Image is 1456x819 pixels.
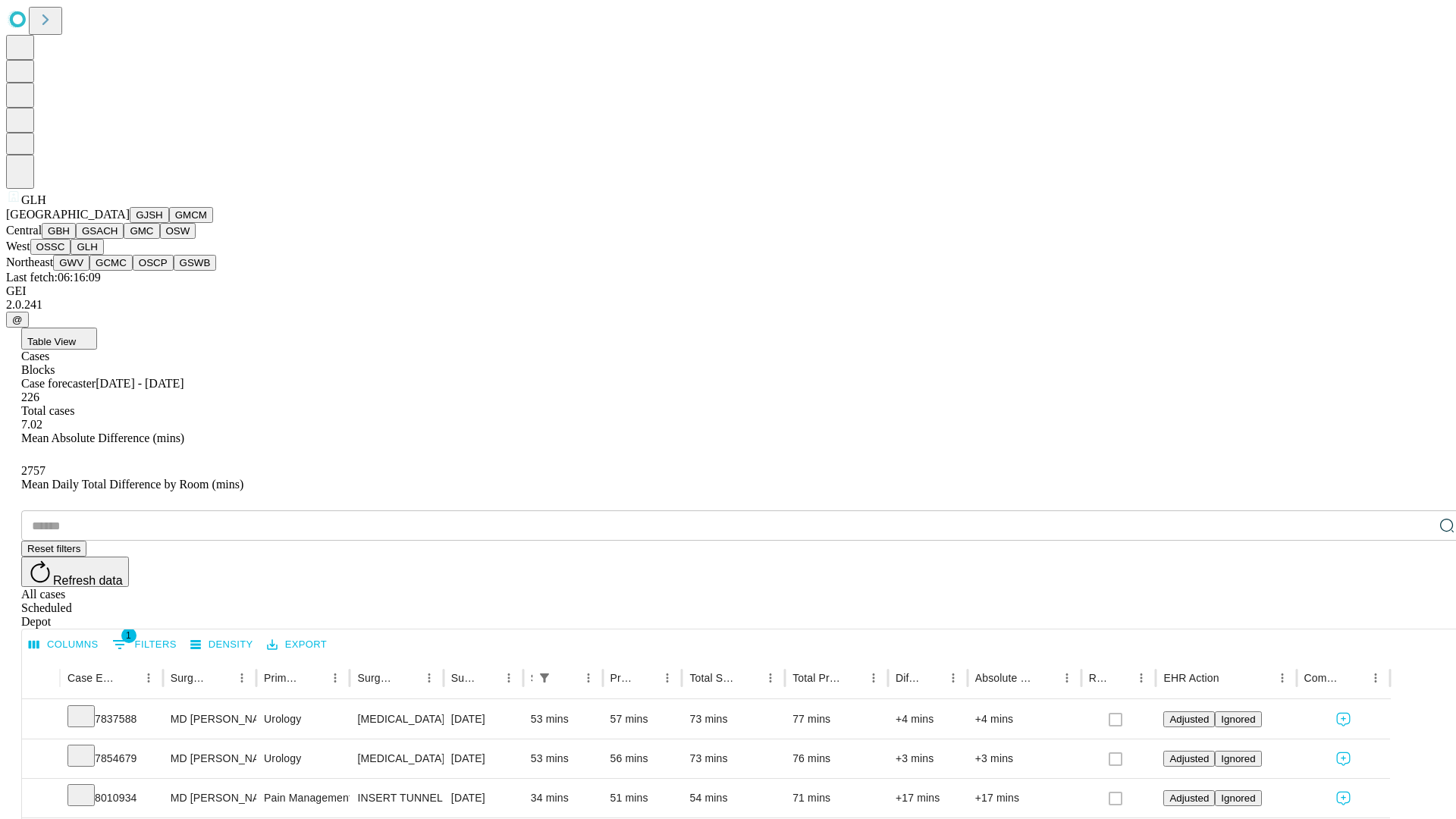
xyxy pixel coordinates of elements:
[67,700,155,739] div: 7837588
[635,667,657,689] button: Sort
[610,779,675,817] div: 51 mins
[578,667,599,689] button: Menu
[160,223,196,239] button: OSW
[133,255,174,271] button: OSCP
[25,633,102,657] button: Select columns
[171,739,249,778] div: MD [PERSON_NAME] Jr [PERSON_NAME] E Md
[6,271,101,284] span: Last fetch: 06:16:09
[689,700,777,739] div: 73 mins
[451,739,516,778] div: [DATE]
[943,667,964,689] button: Menu
[6,284,1450,298] div: GEI
[6,208,130,221] span: [GEOGRAPHIC_DATA]
[30,786,52,812] button: Expand
[21,193,46,206] span: GLH
[760,667,781,689] button: Menu
[76,223,124,239] button: GSACH
[451,700,516,739] div: [DATE]
[739,667,760,689] button: Sort
[264,739,342,778] div: Urology
[610,672,635,684] div: Predicted In Room Duration
[210,667,231,689] button: Sort
[21,418,42,431] span: 7.02
[531,700,595,739] div: 53 mins
[1169,714,1209,725] span: Adjusted
[171,672,209,684] div: Surgeon Name
[477,667,498,689] button: Sort
[1056,667,1078,689] button: Menu
[67,672,115,684] div: Case Epic Id
[531,672,532,684] div: Scheduled In Room Duration
[12,314,23,325] span: @
[534,667,555,689] div: 1 active filter
[187,633,257,657] button: Density
[896,739,960,778] div: +3 mins
[1109,667,1131,689] button: Sort
[610,739,675,778] div: 56 mins
[557,667,578,689] button: Sort
[792,739,880,778] div: 76 mins
[531,739,595,778] div: 53 mins
[921,667,943,689] button: Sort
[231,667,253,689] button: Menu
[1163,790,1215,806] button: Adjusted
[96,377,184,390] span: [DATE] - [DATE]
[21,464,45,477] span: 2757
[6,240,30,253] span: West
[263,633,331,657] button: Export
[171,779,249,817] div: MD [PERSON_NAME] [PERSON_NAME] Md
[1215,751,1261,767] button: Ignored
[1163,751,1215,767] button: Adjusted
[6,224,42,237] span: Central
[6,256,53,268] span: Northeast
[451,672,475,684] div: Surgery Date
[792,672,840,684] div: Total Predicted Duration
[174,255,217,271] button: GSWB
[1163,711,1215,727] button: Adjusted
[689,672,737,684] div: Total Scheduled Duration
[42,223,76,239] button: GBH
[6,312,29,328] button: @
[1365,667,1386,689] button: Menu
[121,628,136,643] span: 1
[117,667,138,689] button: Sort
[21,478,243,491] span: Mean Daily Total Difference by Room (mins)
[1221,753,1255,764] span: Ignored
[498,667,519,689] button: Menu
[21,328,97,350] button: Table View
[975,779,1074,817] div: +17 mins
[975,700,1074,739] div: +4 mins
[21,404,74,417] span: Total cases
[108,632,180,657] button: Show filters
[67,779,155,817] div: 8010934
[863,667,884,689] button: Menu
[792,779,880,817] div: 71 mins
[842,667,863,689] button: Sort
[1221,714,1255,725] span: Ignored
[1089,672,1109,684] div: Resolved in EHR
[21,377,96,390] span: Case forecaster
[1221,792,1255,804] span: Ignored
[1035,667,1056,689] button: Sort
[30,239,71,255] button: OSSC
[1215,711,1261,727] button: Ignored
[1169,792,1209,804] span: Adjusted
[21,431,184,444] span: Mean Absolute Difference (mins)
[975,739,1074,778] div: +3 mins
[451,779,516,817] div: [DATE]
[419,667,440,689] button: Menu
[689,739,777,778] div: 73 mins
[21,557,129,587] button: Refresh data
[21,391,39,403] span: 226
[896,779,960,817] div: +17 mins
[1272,667,1293,689] button: Menu
[534,667,555,689] button: Show filters
[171,700,249,739] div: MD [PERSON_NAME] Jr [PERSON_NAME] E Md
[357,700,435,739] div: [MEDICAL_DATA] EXTRACORPOREAL SHOCK WAVE
[30,707,52,733] button: Expand
[169,207,213,223] button: GMCM
[67,739,155,778] div: 7854679
[610,700,675,739] div: 57 mins
[1163,672,1219,684] div: EHR Action
[325,667,346,689] button: Menu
